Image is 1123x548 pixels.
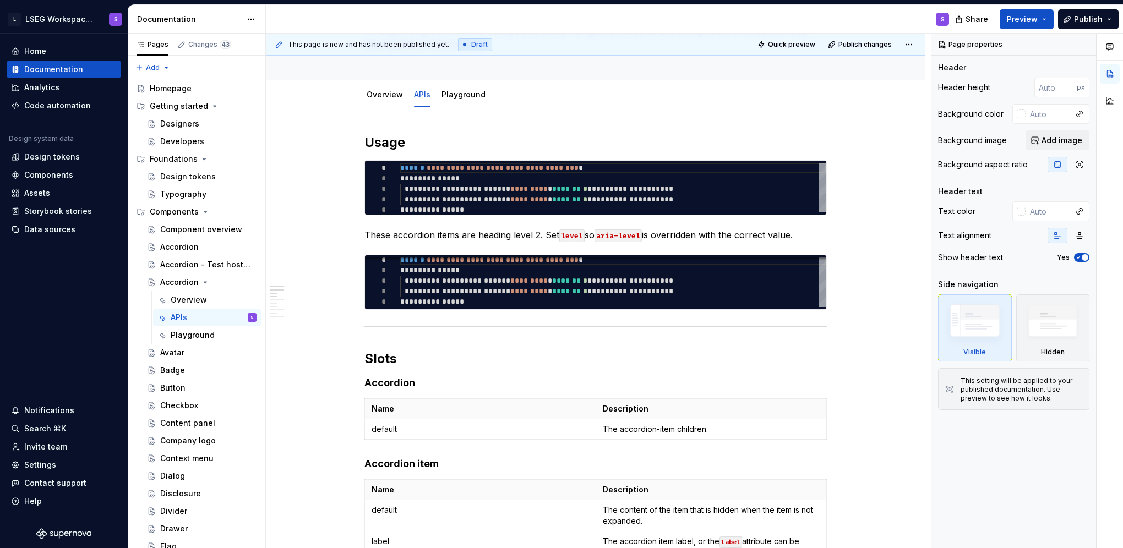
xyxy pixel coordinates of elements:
[372,484,589,495] p: Name
[367,90,403,99] a: Overview
[160,365,185,376] div: Badge
[7,42,121,60] a: Home
[372,424,589,435] p: default
[364,457,827,470] h4: Accordion item
[143,238,261,256] a: Accordion
[24,405,74,416] div: Notifications
[143,450,261,467] a: Context menu
[24,64,83,75] div: Documentation
[24,151,80,162] div: Design tokens
[364,134,827,151] h2: Usage
[1026,201,1070,221] input: Auto
[24,46,46,57] div: Home
[7,221,121,238] a: Data sources
[938,206,975,217] div: Text color
[7,456,121,474] a: Settings
[1074,14,1103,25] span: Publish
[7,420,121,437] button: Search ⌘K
[2,7,126,31] button: LLSEG Workspace Design SystemS
[24,188,50,199] div: Assets
[220,40,231,49] span: 43
[143,256,261,273] a: Accordion - Test hosting storybook
[137,40,168,49] div: Pages
[7,166,121,184] a: Components
[132,80,261,97] a: Homepage
[838,40,892,49] span: Publish changes
[24,82,59,93] div: Analytics
[143,520,261,538] a: Drawer
[7,202,121,220] a: Storybook stories
[150,83,192,94] div: Homepage
[362,83,407,106] div: Overview
[938,230,991,241] div: Text alignment
[938,294,1012,361] div: Visible
[7,402,121,419] button: Notifications
[153,326,261,344] a: Playground
[143,221,261,238] a: Component overview
[7,79,121,96] a: Analytics
[1026,130,1089,150] button: Add image
[143,115,261,133] a: Designers
[437,83,490,106] div: Playground
[24,478,86,489] div: Contact support
[7,61,121,78] a: Documentation
[132,97,261,115] div: Getting started
[160,488,201,499] div: Disclosure
[1026,104,1070,124] input: Auto
[372,505,589,516] p: default
[160,470,185,481] div: Dialog
[171,330,215,341] div: Playground
[160,189,206,200] div: Typography
[160,400,198,411] div: Checkbox
[941,15,945,24] div: S
[8,13,21,26] div: L
[7,184,121,202] a: Assets
[7,438,121,456] a: Invite team
[938,186,983,197] div: Header text
[143,432,261,450] a: Company logo
[1077,83,1085,92] p: px
[414,90,430,99] a: APIs
[1041,348,1065,357] div: Hidden
[595,229,642,242] code: aria-level
[160,136,204,147] div: Developers
[372,536,589,547] p: label
[963,348,986,357] div: Visible
[1042,135,1082,146] span: Add image
[372,403,589,414] p: Name
[768,40,815,49] span: Quick preview
[1058,9,1119,29] button: Publish
[132,203,261,221] div: Components
[36,528,91,539] svg: Supernova Logo
[441,90,486,99] a: Playground
[938,252,1003,263] div: Show header text
[961,376,1082,403] div: This setting will be applied to your published documentation. Use preview to see how it looks.
[938,62,966,73] div: Header
[24,206,92,217] div: Storybook stories
[137,14,241,25] div: Documentation
[160,382,186,393] div: Button
[1057,253,1070,262] label: Yes
[1034,78,1077,97] input: Auto
[364,228,827,242] p: These accordion items are heading level 2. Set so is overridden with the correct value.
[160,224,242,235] div: Component overview
[160,277,199,288] div: Accordion
[143,168,261,185] a: Design tokens
[364,376,827,390] h4: Accordion
[1000,9,1054,29] button: Preview
[143,467,261,485] a: Dialog
[825,37,897,52] button: Publish changes
[143,379,261,397] a: Button
[938,82,990,93] div: Header height
[160,347,184,358] div: Avatar
[7,97,121,114] a: Code automation
[603,403,820,414] p: Description
[603,505,820,527] p: The content of the item that is hidden when the item is not expanded.
[410,83,435,106] div: APIs
[250,312,254,323] div: S
[1016,294,1090,361] div: Hidden
[559,229,585,242] code: level
[188,40,231,49] div: Changes
[9,134,74,143] div: Design system data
